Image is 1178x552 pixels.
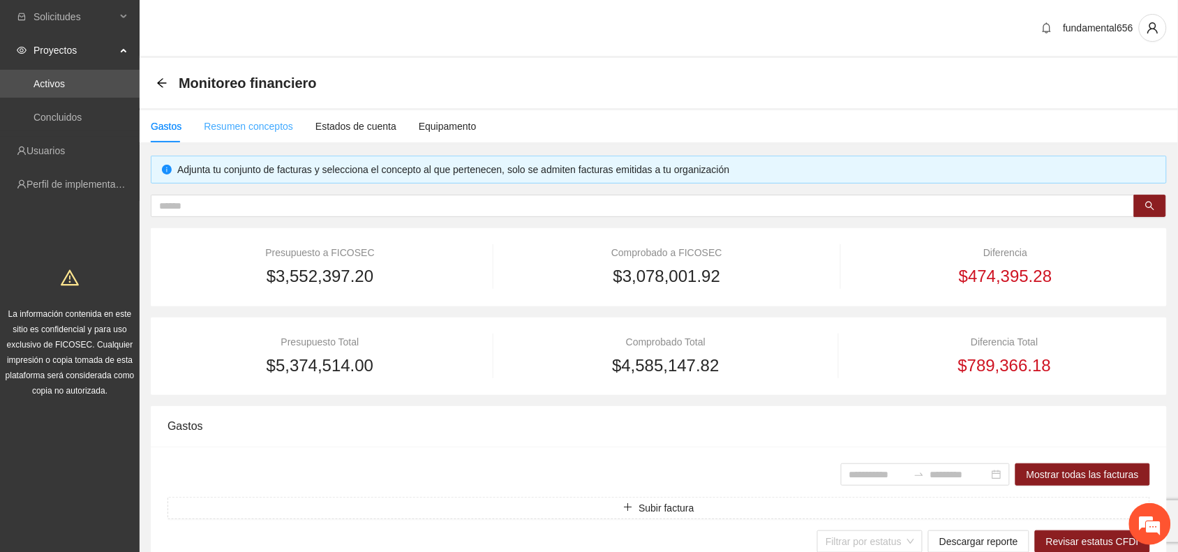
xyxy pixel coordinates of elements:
[204,119,293,134] div: Resumen conceptos
[1036,17,1058,39] button: bell
[73,71,234,89] div: Chatee con nosotros ahora
[167,497,1150,519] button: plusSubir factura
[623,502,633,514] span: plus
[167,406,1150,446] div: Gastos
[17,12,27,22] span: inbox
[514,245,820,260] div: Comprobado a FICOSEC
[267,352,373,379] span: $5,374,514.00
[1145,201,1155,212] span: search
[612,352,719,379] span: $4,585,147.82
[81,186,193,327] span: Estamos en línea.
[914,469,925,480] span: swap-right
[33,112,82,123] a: Concluidos
[27,145,65,156] a: Usuarios
[639,500,694,516] span: Subir factura
[33,78,65,89] a: Activos
[229,7,262,40] div: Minimizar ventana de chat en vivo
[179,72,317,94] span: Monitoreo financiero
[1046,534,1139,549] span: Revisar estatus CFDI
[167,245,472,260] div: Presupuesto a FICOSEC
[861,245,1150,260] div: Diferencia
[1036,22,1057,33] span: bell
[315,119,396,134] div: Estados de cuenta
[914,469,925,480] span: to
[959,263,1052,290] span: $474,395.28
[859,334,1150,350] div: Diferencia Total
[7,381,266,430] textarea: Escriba su mensaje y pulse “Intro”
[267,263,373,290] span: $3,552,397.20
[613,263,720,290] span: $3,078,001.92
[1015,463,1150,486] button: Mostrar todas las facturas
[167,334,472,350] div: Presupuesto Total
[6,309,135,396] span: La información contenida en este sitio es confidencial y para uso exclusivo de FICOSEC. Cualquier...
[162,165,172,174] span: info-circle
[1140,22,1166,34] span: user
[17,45,27,55] span: eye
[958,352,1051,379] span: $789,366.18
[419,119,477,134] div: Equipamento
[1064,22,1133,33] span: fundamental656
[61,269,79,287] span: warning
[514,334,819,350] div: Comprobado Total
[156,77,167,89] div: Back
[1027,467,1139,482] span: Mostrar todas las facturas
[939,534,1018,549] span: Descargar reporte
[151,119,181,134] div: Gastos
[33,36,116,64] span: Proyectos
[1139,14,1167,42] button: user
[27,179,135,190] a: Perfil de implementadora
[33,3,116,31] span: Solicitudes
[177,162,1156,177] div: Adjunta tu conjunto de facturas y selecciona el concepto al que pertenecen, solo se admiten factu...
[1134,195,1166,217] button: search
[156,77,167,89] span: arrow-left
